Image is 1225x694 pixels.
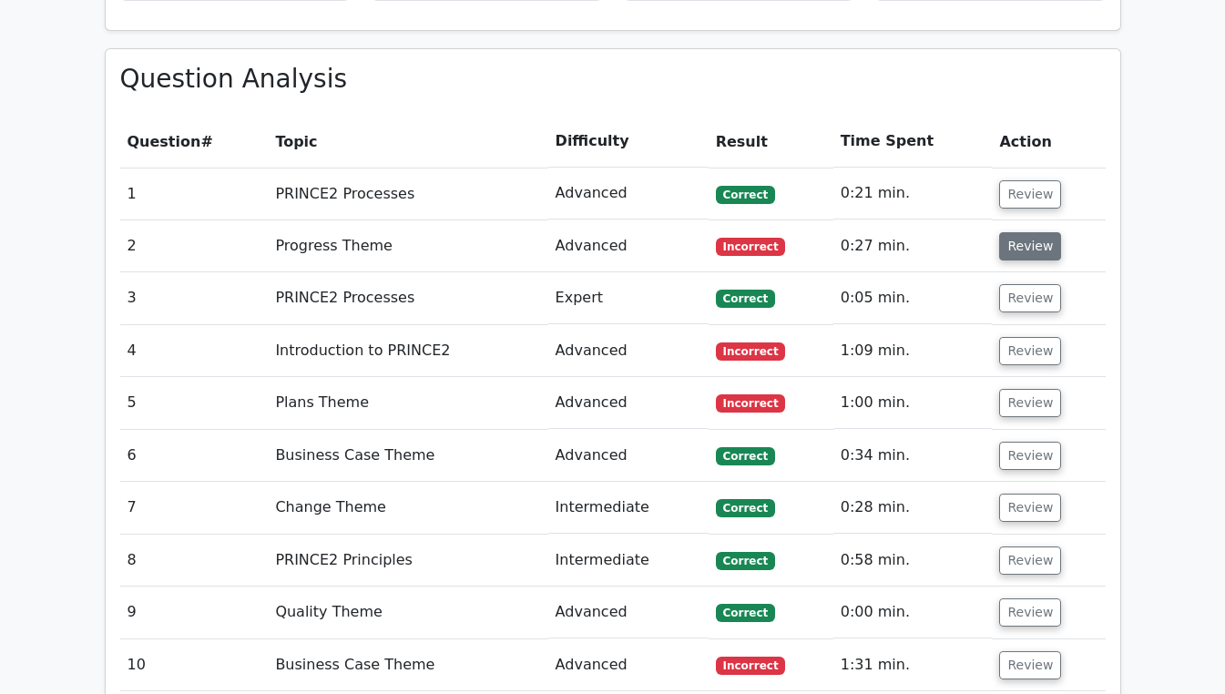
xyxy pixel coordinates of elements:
[128,133,201,150] span: Question
[268,220,547,272] td: Progress Theme
[548,639,709,691] td: Advanced
[548,482,709,534] td: Intermediate
[120,482,269,534] td: 7
[120,430,269,482] td: 6
[268,587,547,638] td: Quality Theme
[716,657,786,675] span: Incorrect
[833,430,993,482] td: 0:34 min.
[268,377,547,429] td: Plans Theme
[833,272,993,324] td: 0:05 min.
[716,604,775,622] span: Correct
[548,430,709,482] td: Advanced
[709,116,833,168] th: Result
[999,651,1061,679] button: Review
[548,220,709,272] td: Advanced
[548,116,709,168] th: Difficulty
[268,272,547,324] td: PRINCE2 Processes
[716,394,786,413] span: Incorrect
[833,325,993,377] td: 1:09 min.
[548,587,709,638] td: Advanced
[999,180,1061,209] button: Review
[999,232,1061,260] button: Review
[992,116,1105,168] th: Action
[716,552,775,570] span: Correct
[120,535,269,587] td: 8
[268,639,547,691] td: Business Case Theme
[833,587,993,638] td: 0:00 min.
[548,325,709,377] td: Advanced
[716,186,775,204] span: Correct
[548,272,709,324] td: Expert
[548,377,709,429] td: Advanced
[120,64,1106,95] h3: Question Analysis
[120,272,269,324] td: 3
[120,639,269,691] td: 10
[999,598,1061,627] button: Review
[548,168,709,219] td: Advanced
[833,377,993,429] td: 1:00 min.
[716,499,775,517] span: Correct
[716,290,775,308] span: Correct
[268,535,547,587] td: PRINCE2 Principles
[999,284,1061,312] button: Review
[833,220,993,272] td: 0:27 min.
[833,482,993,534] td: 0:28 min.
[268,116,547,168] th: Topic
[999,546,1061,575] button: Review
[268,430,547,482] td: Business Case Theme
[120,587,269,638] td: 9
[120,220,269,272] td: 2
[268,168,547,219] td: PRINCE2 Processes
[833,535,993,587] td: 0:58 min.
[833,639,993,691] td: 1:31 min.
[120,377,269,429] td: 5
[999,442,1061,470] button: Review
[548,535,709,587] td: Intermediate
[833,168,993,219] td: 0:21 min.
[999,337,1061,365] button: Review
[120,168,269,219] td: 1
[716,342,786,361] span: Incorrect
[716,447,775,465] span: Correct
[999,494,1061,522] button: Review
[268,325,547,377] td: Introduction to PRINCE2
[120,325,269,377] td: 4
[120,116,269,168] th: #
[716,238,786,256] span: Incorrect
[999,389,1061,417] button: Review
[268,482,547,534] td: Change Theme
[833,116,993,168] th: Time Spent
